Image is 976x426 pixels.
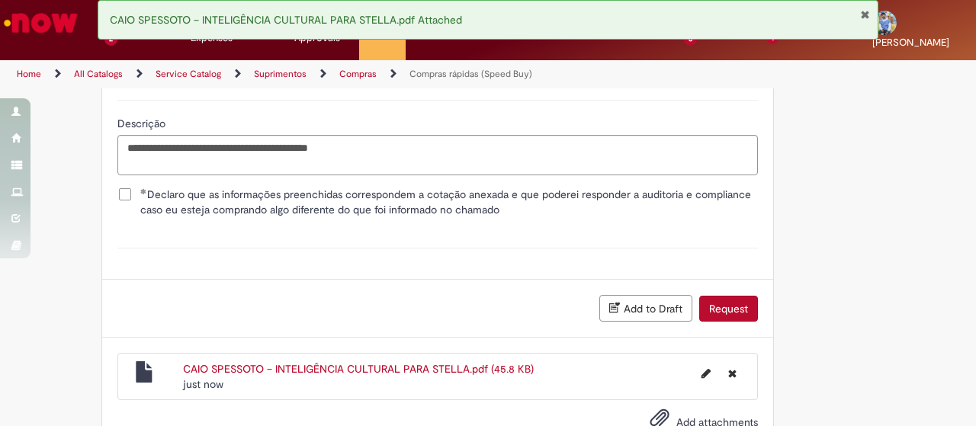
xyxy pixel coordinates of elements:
[872,36,949,49] span: [PERSON_NAME]
[110,13,462,27] span: CAIO SPESSOTO – INTELIGÊNCIA CULTURAL PARA STELLA.pdf Attached
[254,68,307,80] a: Suprimentos
[692,361,720,386] button: Edit file name CAIO SPESSOTO – INTELIGÊNCIA CULTURAL PARA STELLA.pdf
[156,68,221,80] a: Service Catalog
[11,60,639,88] ul: Page breadcrumbs
[339,68,377,80] a: Compras
[183,362,534,376] a: CAIO SPESSOTO – INTELIGÊNCIA CULTURAL PARA STELLA.pdf (45.8 KB)
[599,295,692,322] button: Add to Draft
[117,135,758,175] textarea: Descrição
[140,187,758,217] span: Declaro que as informações preenchidas correspondem a cotação anexada e que poderei responder a a...
[699,296,758,322] button: Request
[860,8,870,21] button: Close Notification
[117,117,169,130] span: Descrição
[140,188,147,194] span: Required Filled
[17,68,41,80] a: Home
[183,377,223,391] time: 29/08/2025 13:16:07
[719,361,746,386] button: Delete CAIO SPESSOTO – INTELIGÊNCIA CULTURAL PARA STELLA.pdf
[2,8,80,38] img: ServiceNow
[183,377,223,391] span: just now
[409,68,532,80] a: Compras rápidas (Speed Buy)
[74,68,123,80] a: All Catalogs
